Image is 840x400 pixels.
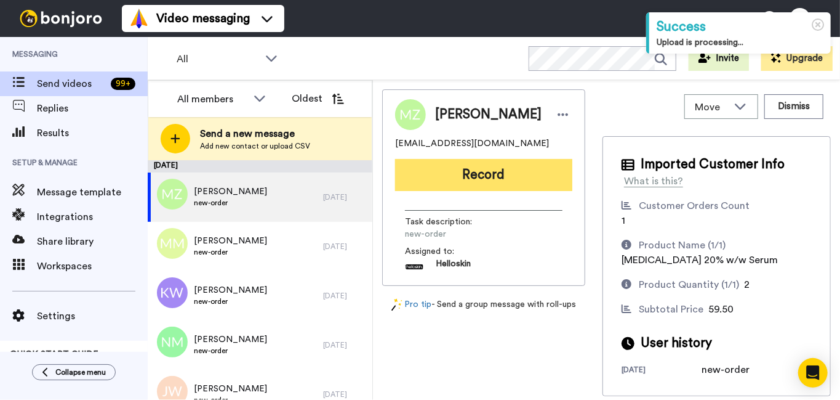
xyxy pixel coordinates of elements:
div: Product Name (1/1) [639,238,726,253]
span: [PERSON_NAME] [194,383,267,395]
img: mz.png [157,179,188,210]
img: vm-color.svg [129,9,149,28]
div: new-order [702,362,763,377]
button: Record [395,159,572,191]
div: Success [657,17,823,36]
span: Helloskin [436,258,471,276]
span: 59.50 [708,304,734,314]
div: [DATE] [323,340,366,350]
span: Collapse menu [55,367,106,377]
div: All members [177,92,247,107]
span: new-order [194,198,267,208]
div: [DATE] [323,242,366,251]
span: [PERSON_NAME] [194,235,267,247]
span: Task description : [405,216,491,228]
span: Settings [37,309,148,324]
span: 1 [622,216,625,226]
button: Oldest [282,86,353,111]
span: Integrations [37,210,148,224]
div: Subtotal Price [639,302,703,317]
span: [EMAIL_ADDRESS][DOMAIN_NAME] [395,137,549,150]
span: Imported Customer Info [641,155,785,174]
div: Upload is processing... [657,36,823,49]
div: [DATE] [323,291,366,301]
span: [PERSON_NAME] [194,186,267,198]
span: Add new contact or upload CSV [200,141,310,151]
div: [DATE] [622,365,702,377]
button: Dismiss [764,94,823,119]
div: 99 + [111,78,135,90]
div: [DATE] [323,192,366,202]
span: [PERSON_NAME] [435,105,542,124]
button: Upgrade [761,46,833,71]
span: [PERSON_NAME] [194,333,267,346]
img: nm.png [157,327,188,357]
img: bj-logo-header-white.svg [15,10,107,27]
a: Pro tip [391,298,432,311]
div: Product Quantity (1/1) [639,277,739,292]
img: magic-wand.svg [391,298,402,311]
div: What is this? [624,174,683,189]
button: Invite [689,46,749,71]
img: Image of Marzia Zamir [395,99,426,130]
span: Move [695,100,728,115]
span: Send videos [37,76,106,91]
div: - Send a group message with roll-ups [382,298,585,311]
span: Assigned to: [405,245,491,258]
span: User history [641,334,712,353]
div: [DATE] [323,390,366,399]
span: new-order [194,296,267,306]
span: [MEDICAL_DATA] 20% w/w Serum [622,255,778,265]
span: Send a new message [200,126,310,141]
span: [PERSON_NAME] [194,284,267,296]
img: mm.png [157,228,188,259]
span: QUICK START GUIDE [10,350,98,359]
span: Workspaces [37,259,148,274]
span: Results [37,126,148,141]
div: Open Intercom Messenger [798,358,828,388]
span: Video messaging [156,10,250,27]
img: e0e33554-603b-457b-bab1-c5d4e16e99df-1743977302.jpg [405,258,423,276]
span: new-order [405,228,522,240]
span: Message template [37,185,148,200]
div: Customer Orders Count [639,198,750,213]
span: 2 [744,280,750,290]
div: [DATE] [148,160,372,173]
img: kw.png [157,277,188,308]
span: Share library [37,234,148,249]
button: Collapse menu [32,364,116,380]
span: new-order [194,346,267,356]
span: Replies [37,101,148,116]
span: All [177,52,259,67]
span: new-order [194,247,267,257]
